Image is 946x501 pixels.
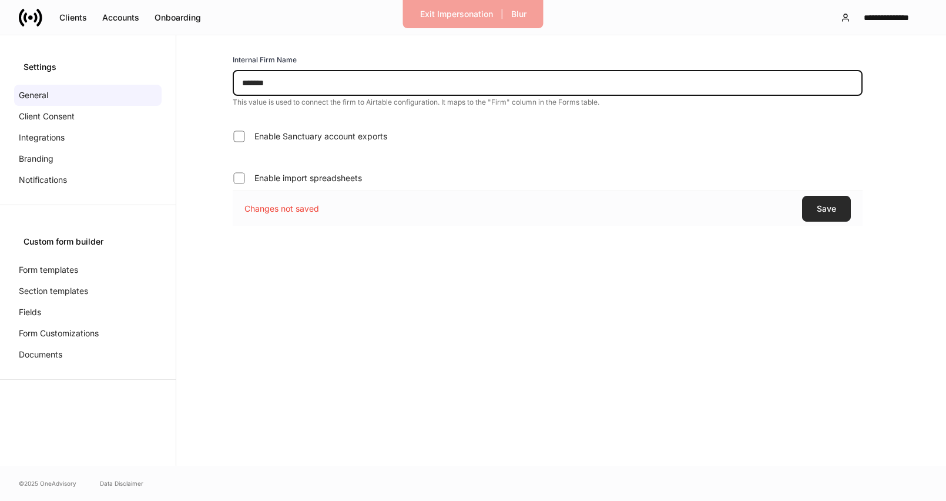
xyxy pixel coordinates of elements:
a: General [14,85,162,106]
a: Integrations [14,127,162,148]
div: Exit Impersonation [420,10,493,18]
p: Section templates [19,285,88,297]
p: General [19,89,48,101]
div: Clients [59,14,87,22]
a: Documents [14,344,162,365]
p: Notifications [19,174,67,186]
span: Enable Sanctuary account exports [254,131,387,142]
a: Notifications [14,169,162,191]
a: Section templates [14,280,162,302]
a: Client Consent [14,106,162,127]
a: Fields [14,302,162,323]
div: Onboarding [155,14,201,22]
button: Exit Impersonation [412,5,501,24]
a: Branding [14,148,162,169]
span: © 2025 OneAdvisory [19,479,76,488]
p: Form Customizations [19,328,99,339]
p: Form templates [19,264,78,276]
button: Save [802,196,851,222]
div: Accounts [102,14,139,22]
p: This value is used to connect the firm to Airtable configuration. It maps to the "Firm" column in... [233,98,863,107]
a: Form Customizations [14,323,162,344]
p: Changes not saved [244,203,319,215]
p: Fields [19,306,41,318]
div: Blur [511,10,526,18]
span: Enable import spreadsheets [254,172,362,184]
div: Settings [24,61,152,73]
p: Client Consent [19,111,75,122]
button: Blur [504,5,534,24]
p: Documents [19,349,62,360]
div: Save [817,205,836,213]
a: Form templates [14,259,162,280]
a: Data Disclaimer [100,479,143,488]
h6: Internal Firm Name [233,54,297,65]
button: Accounts [95,8,147,27]
p: Integrations [19,132,65,143]
button: Clients [52,8,95,27]
div: Custom form builder [24,236,152,248]
button: Onboarding [147,8,209,27]
p: Branding [19,153,53,165]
